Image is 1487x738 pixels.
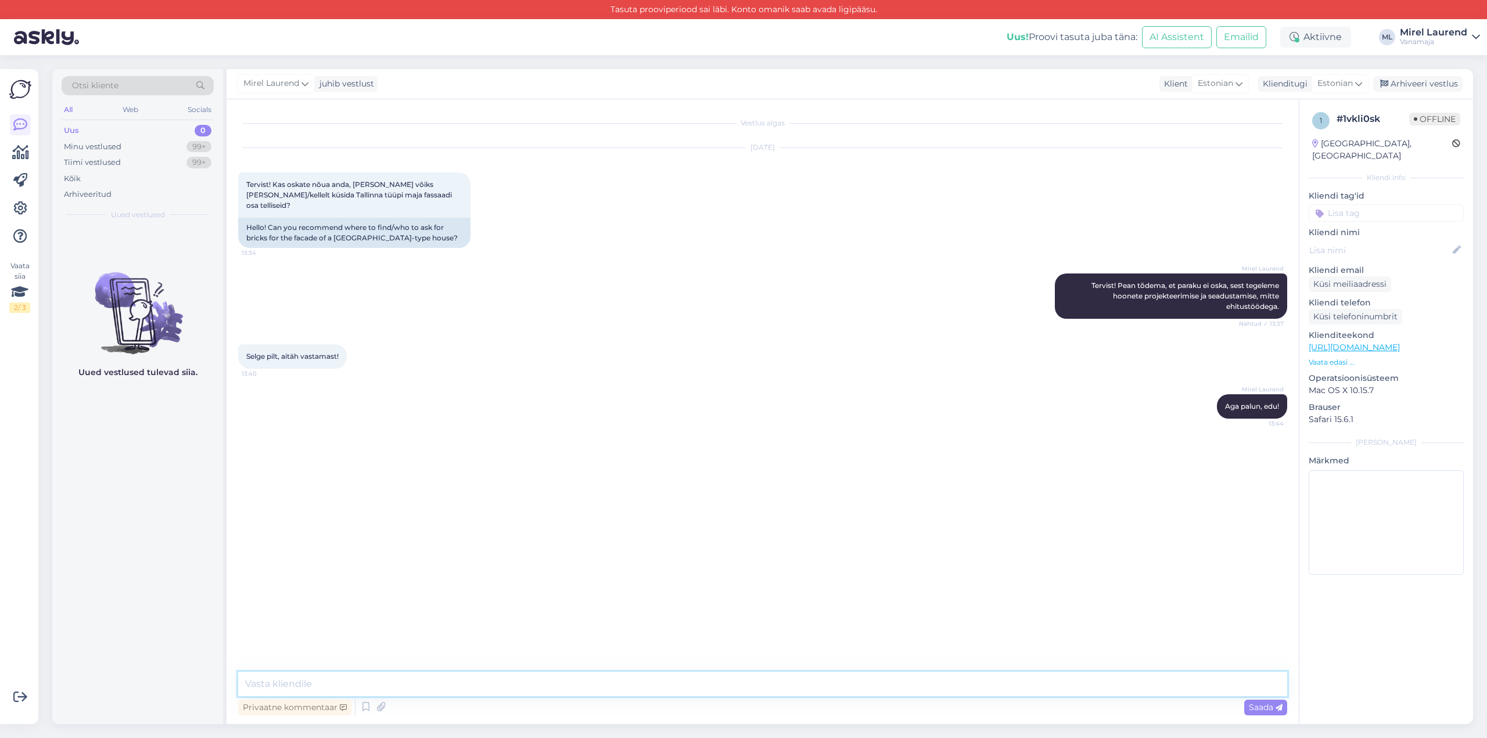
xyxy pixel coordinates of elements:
[238,218,470,248] div: Hello! Can you recommend where to find/who to ask for bricks for the facade of a [GEOGRAPHIC_DATA...
[238,118,1287,128] div: Vestlus algas
[1240,385,1284,394] span: Mirel Laurend
[1240,264,1284,273] span: Mirel Laurend
[64,173,81,185] div: Kõik
[1309,276,1391,292] div: Küsi meiliaadressi
[1320,116,1322,125] span: 1
[62,102,75,117] div: All
[1317,77,1353,90] span: Estonian
[1258,78,1308,90] div: Klienditugi
[1249,702,1283,712] span: Saada
[1309,357,1464,368] p: Vaata edasi ...
[1091,281,1281,311] span: Tervist! Pean tõdema, et paraku ei oska, sest tegeleme hoonete projekteerimise ja seadustamise, m...
[185,102,214,117] div: Socials
[1373,76,1463,92] div: Arhiveeri vestlus
[78,366,197,379] p: Uued vestlused tulevad siia.
[1309,342,1400,352] a: [URL][DOMAIN_NAME]
[1337,112,1409,126] div: # 1vkli0sk
[1216,26,1266,48] button: Emailid
[1309,413,1464,426] p: Safari 15.6.1
[1309,437,1464,448] div: [PERSON_NAME]
[186,157,211,168] div: 99+
[9,78,31,100] img: Askly Logo
[72,80,118,92] span: Otsi kliente
[64,157,121,168] div: Tiimi vestlused
[1309,204,1464,222] input: Lisa tag
[195,125,211,136] div: 0
[1239,319,1284,328] span: Nähtud ✓ 13:37
[1309,309,1402,325] div: Küsi telefoninumbrit
[1400,28,1480,46] a: Mirel LaurendVanamaja
[1309,172,1464,183] div: Kliendi info
[1309,401,1464,413] p: Brauser
[9,261,30,313] div: Vaata siia
[238,142,1287,153] div: [DATE]
[1409,113,1460,125] span: Offline
[9,303,30,313] div: 2 / 3
[1312,138,1452,162] div: [GEOGRAPHIC_DATA], [GEOGRAPHIC_DATA]
[120,102,141,117] div: Web
[246,352,339,361] span: Selge pilt, aitäh vastamast!
[52,251,223,356] img: No chats
[238,700,351,715] div: Privaatne kommentaar
[1309,455,1464,467] p: Märkmed
[64,141,121,153] div: Minu vestlused
[1280,27,1351,48] div: Aktiivne
[111,210,165,220] span: Uued vestlused
[1309,244,1450,257] input: Lisa nimi
[1198,77,1233,90] span: Estonian
[1309,226,1464,239] p: Kliendi nimi
[243,77,299,90] span: Mirel Laurend
[1225,402,1279,411] span: Aga palun, edu!
[186,141,211,153] div: 99+
[1240,419,1284,428] span: 13:44
[1309,372,1464,384] p: Operatsioonisüsteem
[1007,30,1137,44] div: Proovi tasuta juba täna:
[1400,37,1467,46] div: Vanamaja
[1400,28,1467,37] div: Mirel Laurend
[315,78,374,90] div: juhib vestlust
[1309,190,1464,202] p: Kliendi tag'id
[246,180,454,210] span: Tervist! Kas oskate nõua anda, [PERSON_NAME] võiks [PERSON_NAME]/kellelt küsida Tallinna tüüpi ma...
[1007,31,1029,42] b: Uus!
[1309,329,1464,341] p: Klienditeekond
[64,189,112,200] div: Arhiveeritud
[1309,264,1464,276] p: Kliendi email
[1142,26,1212,48] button: AI Assistent
[64,125,79,136] div: Uus
[242,249,285,257] span: 13:34
[1159,78,1188,90] div: Klient
[1309,297,1464,309] p: Kliendi telefon
[1379,29,1395,45] div: ML
[1309,384,1464,397] p: Mac OS X 10.15.7
[242,369,285,378] span: 13:40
